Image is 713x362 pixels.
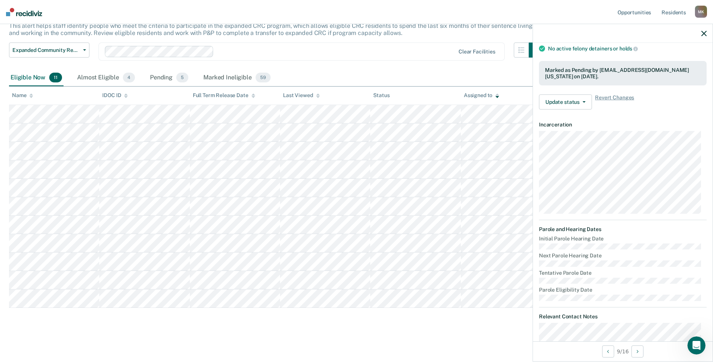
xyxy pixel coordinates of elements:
span: 5 [176,73,188,82]
dt: Parole Eligibility Date [539,287,707,293]
button: Previous Opportunity [602,345,614,357]
dt: Incarceration [539,122,707,128]
div: M K [695,6,707,18]
div: Marked as Pending by [EMAIL_ADDRESS][DOMAIN_NAME][US_STATE] on [DATE]. [545,67,701,80]
dt: Tentative Parole Date [539,270,707,276]
img: Recidiviz [6,8,42,16]
span: Expanded Community Reentry Centers [12,47,80,53]
span: holds [619,46,638,52]
dt: Relevant Contact Notes [539,313,707,320]
dt: Next Parole Hearing Date [539,252,707,259]
div: Name [12,92,33,99]
div: Eligible Now [9,70,64,86]
div: Pending [148,70,190,86]
div: Status [373,92,389,99]
div: Full Term Release Date [193,92,255,99]
dt: Initial Parole Hearing Date [539,236,707,242]
span: 11 [49,73,62,82]
div: Marked Ineligible [202,70,272,86]
dt: Parole and Hearing Dates [539,226,707,233]
button: Update status [539,94,592,110]
button: Next Opportunity [631,345,643,357]
span: 59 [256,73,271,82]
div: 9 / 16 [533,341,713,361]
span: Revert Changes [595,94,634,110]
div: Last Viewed [283,92,319,99]
div: Almost Eligible [76,70,136,86]
p: This alert helps staff identify people who meet the criteria to participate in the expanded CRC p... [9,22,533,37]
div: IDOC ID [102,92,128,99]
span: 4 [123,73,135,82]
div: Assigned to [464,92,499,99]
div: No active felony detainers or [548,45,707,52]
iframe: Intercom live chat [687,336,705,354]
div: Clear facilities [459,49,495,55]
